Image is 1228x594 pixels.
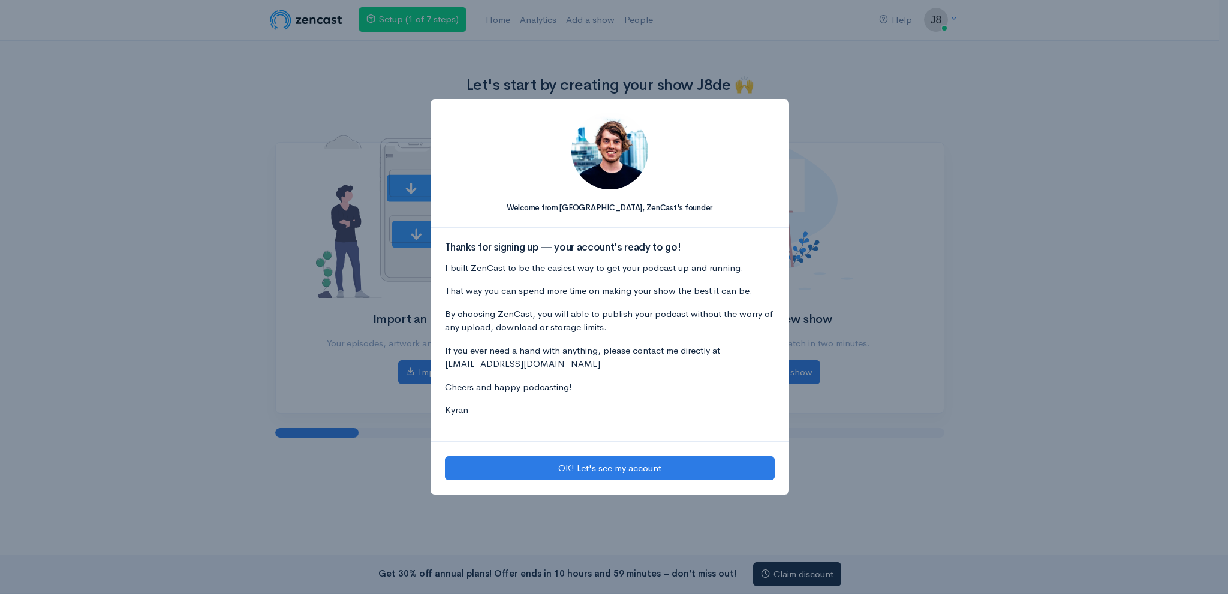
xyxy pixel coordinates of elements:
p: I built ZenCast to be the easiest way to get your podcast up and running. [445,261,775,275]
h3: Thanks for signing up — your account's ready to go! [445,242,775,254]
p: Cheers and happy podcasting! [445,381,775,394]
h5: Welcome from [GEOGRAPHIC_DATA], ZenCast's founder [445,204,775,212]
p: If you ever need a hand with anything, please contact me directly at [EMAIL_ADDRESS][DOMAIN_NAME] [445,344,775,371]
button: OK! Let's see my account [445,456,775,481]
p: Kyran [445,403,775,417]
p: That way you can spend more time on making your show the best it can be. [445,284,775,298]
p: By choosing ZenCast, you will able to publish your podcast without the worry of any upload, downl... [445,307,775,334]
